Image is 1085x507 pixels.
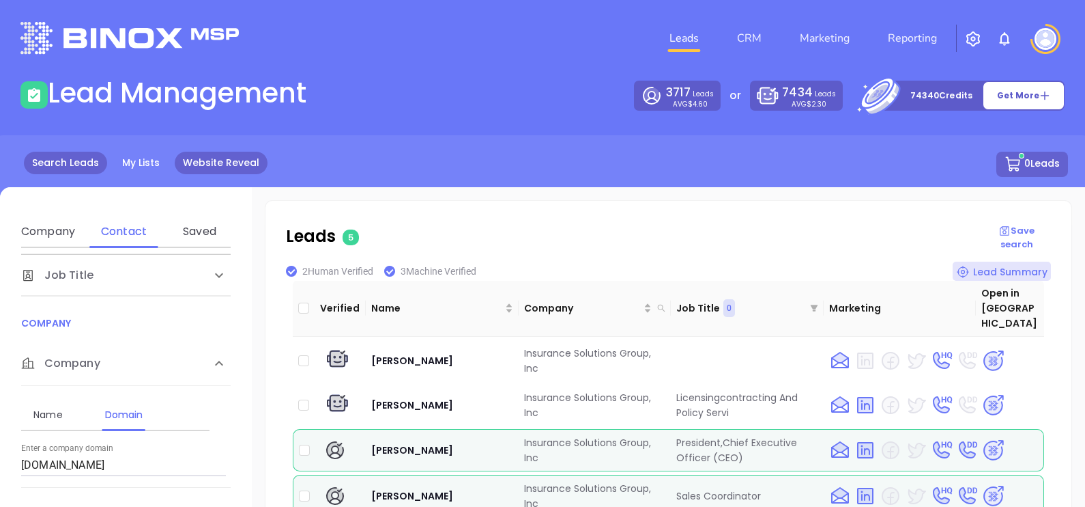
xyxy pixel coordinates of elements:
img: twitter yes [905,394,927,416]
a: Website Reveal [175,152,267,174]
img: twitter yes [905,485,927,507]
th: Name [366,280,519,337]
img: phone HQ yes [930,439,953,461]
p: AVG [792,101,826,107]
img: logo [20,22,239,54]
img: linkedin yes [854,439,876,461]
img: psa [981,439,1005,463]
button: 0Leads [996,152,1068,177]
p: Save search [983,224,1051,251]
a: Leads [664,25,704,52]
span: $2.30 [807,99,826,109]
span: filter [810,304,818,312]
img: phone HQ yes [930,394,953,416]
div: Name [21,407,75,423]
img: phone DD yes [956,439,978,461]
span: 3 Machine Verified [401,266,476,277]
img: machine verify [324,348,351,374]
img: twitter yes [905,350,927,372]
p: AVG [673,101,708,107]
a: Reporting [882,25,942,52]
p: Leads [666,84,714,101]
img: linkedin no [854,350,876,372]
img: facebook no [880,439,901,461]
img: psa [981,349,1005,373]
p: Job Title [676,301,720,316]
span: [PERSON_NAME] [371,443,453,457]
span: 7434 [782,84,812,100]
span: 3717 [666,84,691,100]
p: Leads [286,224,983,249]
span: Name [371,301,502,316]
div: Saved [173,223,227,240]
th: Open in [GEOGRAPHIC_DATA] [976,280,1044,337]
img: phone DD yes [956,485,978,507]
td: President,Chief Executive Officer (CEO) [671,429,824,471]
span: search [654,298,668,318]
div: Lead Summary [953,262,1051,281]
div: Company [21,223,75,240]
span: Company [21,355,100,372]
span: [PERSON_NAME] [371,489,453,503]
p: Leads [782,84,835,101]
a: Search Leads [24,152,107,174]
a: Marketing [794,25,855,52]
img: human verify [324,485,346,507]
span: 2 Human Verified [302,266,373,277]
img: email yes [829,485,851,507]
button: Get More [983,81,1065,110]
h1: Lead Management [48,77,306,109]
div: Job Title [21,255,231,296]
img: user [1035,28,1056,50]
span: [PERSON_NAME] [371,398,453,412]
img: machine verify [324,392,351,418]
img: phone DD no [956,350,978,372]
div: Contact [97,223,151,240]
span: [PERSON_NAME] [371,354,453,368]
span: search [657,304,665,312]
p: COMPANY [21,316,231,331]
td: Insurance Solutions Group, Inc [519,385,671,426]
span: $4.60 [688,99,708,109]
span: 5 [343,230,359,245]
img: facebook no [880,394,901,416]
img: twitter yes [905,439,927,461]
img: psa [981,394,1005,417]
div: Domain [97,407,151,423]
td: Licensingcontracting And Policy Servi [671,385,824,426]
span: Job Title [21,267,93,284]
label: Enter a company domain [21,445,113,453]
p: or [729,87,741,104]
th: Company [519,280,671,337]
img: facebook no [880,350,901,372]
img: email yes [829,439,851,461]
p: 74340 Credits [910,89,972,102]
span: filter [807,297,821,320]
img: human verify [324,439,346,461]
img: email yes [829,394,851,416]
span: 0 [727,301,732,316]
div: Company [21,342,231,386]
td: Insurance Solutions Group, Inc [519,340,671,381]
img: iconNotification [996,31,1013,47]
th: Marketing [824,280,976,337]
img: linkedin yes [854,485,876,507]
a: My Lists [114,152,168,174]
th: Verified [315,280,366,337]
img: iconSetting [965,31,981,47]
img: phone HQ yes [930,350,953,372]
span: Company [524,301,641,316]
img: phone DD no [956,394,978,416]
img: phone HQ yes [930,485,953,507]
td: Insurance Solutions Group, Inc [519,429,671,471]
img: linkedin yes [854,394,876,416]
img: email yes [829,350,851,372]
a: CRM [732,25,767,52]
img: facebook no [880,485,901,507]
